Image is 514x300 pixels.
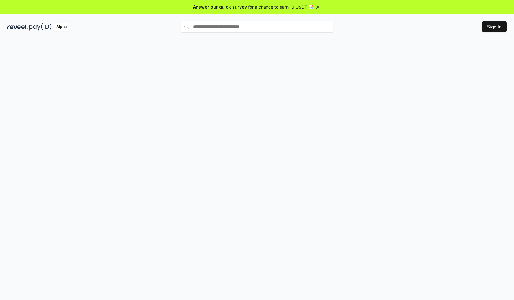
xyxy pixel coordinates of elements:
[482,21,507,32] button: Sign In
[193,4,247,10] span: Answer our quick survey
[29,23,52,31] img: pay_id
[53,23,70,31] div: Alpha
[248,4,314,10] span: for a chance to earn 10 USDT 📝
[7,23,28,31] img: reveel_dark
